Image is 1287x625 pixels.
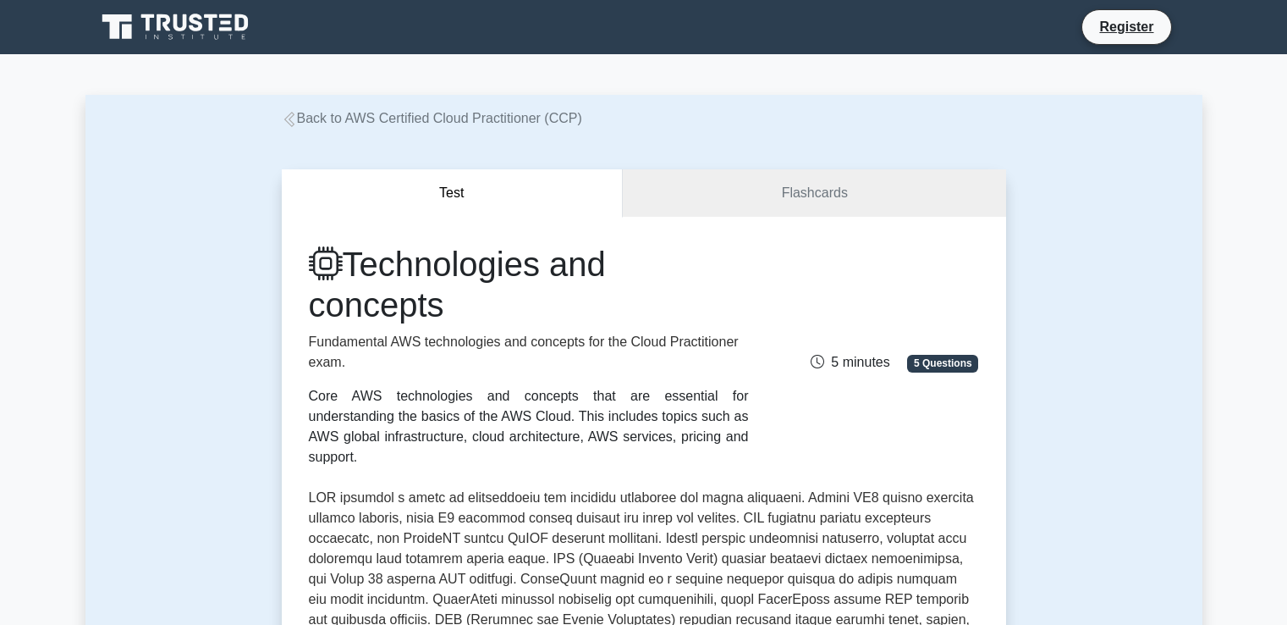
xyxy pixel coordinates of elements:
[309,244,749,325] h1: Technologies and concepts
[623,169,1005,218] a: Flashcards
[282,111,582,125] a: Back to AWS Certified Cloud Practitioner (CCP)
[1089,16,1163,37] a: Register
[309,332,749,373] p: Fundamental AWS technologies and concepts for the Cloud Practitioner exam.
[811,355,889,369] span: 5 minutes
[907,355,978,372] span: 5 Questions
[309,386,749,467] div: Core AWS technologies and concepts that are essential for understanding the basics of the AWS Clo...
[282,169,624,218] button: Test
